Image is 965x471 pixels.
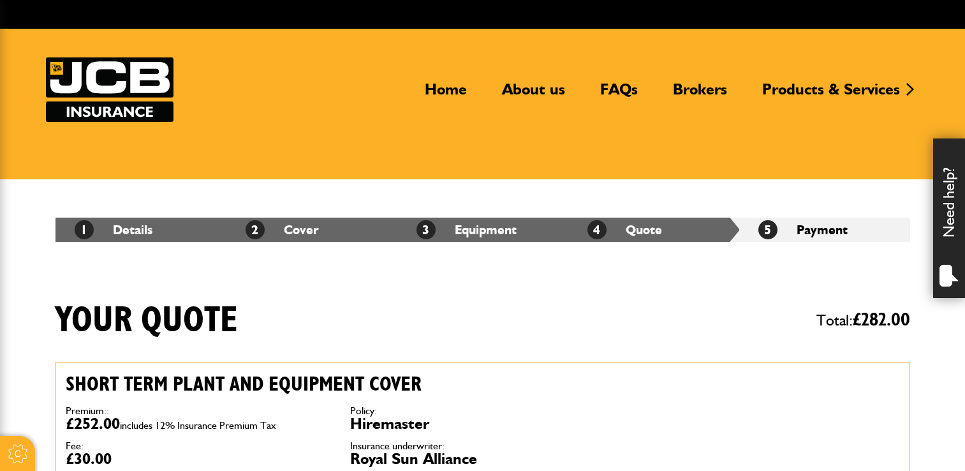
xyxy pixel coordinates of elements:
span: 4 [587,220,607,239]
a: FAQs [591,80,647,109]
h1: Your quote [55,299,238,342]
span: includes 12% Insurance Premium Tax [120,419,276,431]
a: 3Equipment [416,222,517,237]
span: 5 [758,220,777,239]
dt: Policy: [350,406,615,416]
dd: £30.00 [66,451,331,467]
a: Brokers [663,80,737,109]
span: 2 [246,220,265,239]
li: Payment [739,218,910,242]
a: 1Details [75,222,152,237]
span: £ [853,311,910,329]
a: JCB Insurance Services [46,57,173,122]
a: 2Cover [246,222,319,237]
a: Products & Services [753,80,910,109]
img: JCB Insurance Services logo [46,57,173,122]
div: Need help? [933,138,965,298]
li: Quote [568,218,739,242]
dt: Premium:: [66,406,331,416]
span: Total: [816,306,910,335]
a: About us [492,80,575,109]
dd: £252.00 [66,416,331,431]
dt: Insurance underwriter: [350,441,615,451]
dt: Fee: [66,441,331,451]
span: 282.00 [861,311,910,329]
span: 1 [75,220,94,239]
span: 3 [416,220,436,239]
dd: Hiremaster [350,416,615,431]
a: Home [415,80,476,109]
dd: Royal Sun Alliance [350,451,615,467]
h2: Short term plant and equipment cover [66,372,615,396]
